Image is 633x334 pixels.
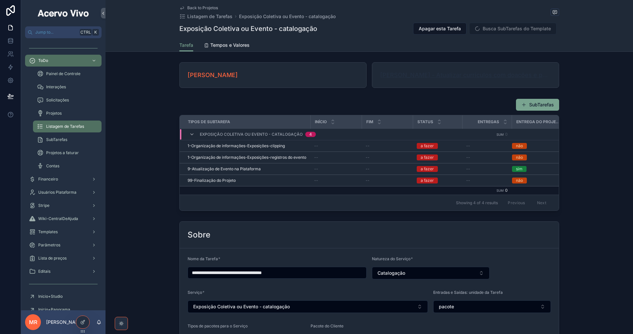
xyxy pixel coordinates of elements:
[179,39,193,52] a: Tarefa
[433,300,551,313] button: Select Button
[516,143,523,149] div: não
[433,290,503,295] span: Entradas e Saídas: unidade da Tarefa
[38,177,58,182] span: Financeiro
[188,290,202,295] span: Serviço
[46,84,66,90] span: Interações
[33,147,102,159] a: Projetos a faturar
[46,111,62,116] span: Projetos
[46,97,69,103] span: Solicitações
[417,154,458,160] a: a fazer
[315,119,327,125] span: Início
[188,178,306,183] a: 99-Finalização do Projeto
[25,226,102,238] a: Templates
[188,70,238,80] a: [PERSON_NAME]
[33,94,102,106] a: Solicitações
[25,213,102,225] a: Wiki-CentralDeAjuda
[421,154,434,160] div: a fazer
[366,155,409,160] a: --
[37,8,90,18] img: App logo
[33,160,102,172] a: Contas
[314,143,318,149] span: --
[187,5,218,11] span: Back to Projetos
[25,26,102,38] button: Jump to...CtrlK
[372,256,410,261] span: Natureza do Serviço
[516,154,523,160] div: não
[516,99,559,111] a: SubTarefas
[516,166,523,172] div: sim
[366,143,409,149] a: --
[33,107,102,119] a: Projetos
[366,166,409,172] a: --
[314,178,358,183] a: --
[188,143,285,149] span: 1-Organização de informações-Exposições-clipping
[314,155,318,160] span: --
[505,188,508,193] span: 0
[417,166,458,172] a: a fazer
[417,119,433,125] span: Status
[466,155,508,160] a: --
[25,173,102,185] a: Financeiro
[309,132,312,137] div: 4
[21,38,105,310] div: scrollable content
[46,124,84,129] span: Listagem de Tarefas
[311,323,344,328] span: Pacote do Cliente
[366,178,370,183] span: --
[512,166,565,172] a: sim
[419,25,461,32] span: Apagar esta Tarefa
[439,303,454,310] span: pacote
[80,29,92,36] span: Ctrl
[187,13,232,20] span: Listagem de Tarefas
[25,252,102,264] a: Lista de preços
[193,303,290,310] span: Exposição Coletiva ou Evento - catalogação
[38,294,63,299] span: Início+Studio
[466,143,470,149] span: --
[380,70,551,80] a: [PERSON_NAME] - Atualizar currículos com doações e publicações
[38,216,78,221] span: Wiki-CentralDeAjuda
[25,239,102,251] a: Parâmetros
[200,132,303,137] span: Exposição Coletiva ou Evento - catalogação
[314,166,358,172] a: --
[188,166,306,172] a: 9-Atualização de Evento na Plataforma
[456,200,498,206] span: Showing 4 of 4 results
[239,13,336,20] span: Exposição Coletiva ou Evento - catalogação
[204,39,250,52] a: Tempos e Valores
[46,163,59,169] span: Contas
[188,155,306,160] a: 1-Organização de informações-Exposições-registros do evento
[314,155,358,160] a: --
[38,307,70,312] span: Início+Panorama
[29,318,37,326] span: MR
[188,323,248,328] span: Tipos de pacotes para o Serviço
[25,186,102,198] a: Usuários Plataforma
[46,319,84,325] p: [PERSON_NAME]
[188,178,236,183] span: 99-Finalização do Projeto
[366,143,370,149] span: --
[93,30,98,35] span: K
[497,133,504,136] small: Sum
[417,143,458,149] a: a fazer
[179,13,232,20] a: Listagem de Tarefas
[188,166,261,172] span: 9-Atualização de Evento na Plataforma
[38,203,49,208] span: Stripe
[413,23,467,35] button: Apagar esta Tarefa
[38,58,48,63] span: ToDo
[46,150,79,155] span: Projetos a faturar
[366,166,370,172] span: --
[512,143,565,149] a: não
[38,229,58,235] span: Templates
[35,30,77,35] span: Jump to...
[38,269,50,274] span: Editais
[516,119,560,125] span: Entrega do Projeto
[38,190,76,195] span: Usuários Plataforma
[179,42,193,48] span: Tarefa
[46,71,80,76] span: Painel de Controle
[366,119,373,125] span: Fim
[210,42,250,48] span: Tempos e Valores
[46,137,67,142] span: SubTarefas
[188,256,218,261] span: Nome da Tarefa
[314,178,318,183] span: --
[377,270,405,276] span: Catalogação
[38,242,60,248] span: Parâmetros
